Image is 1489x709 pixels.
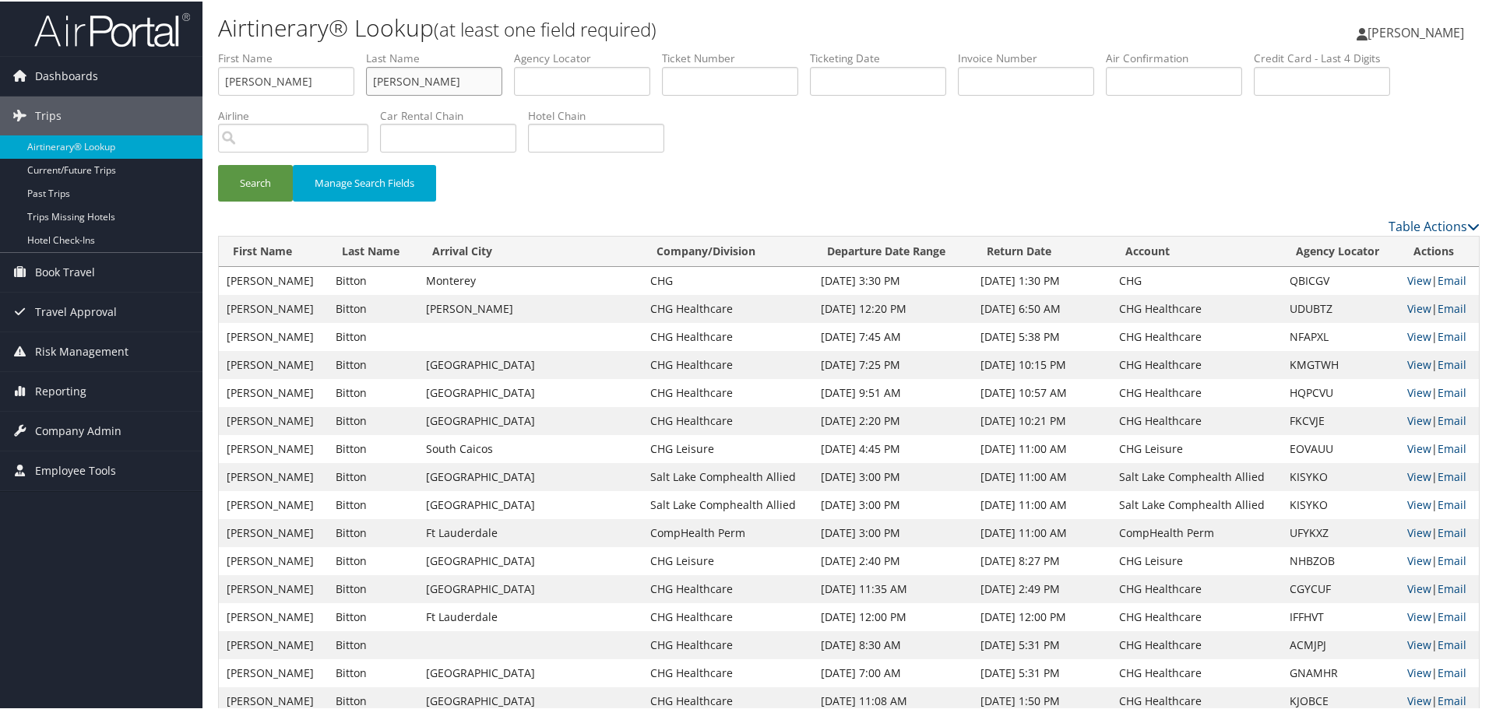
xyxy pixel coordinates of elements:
span: Dashboards [35,55,98,94]
span: Book Travel [35,251,95,290]
span: Reporting [35,370,86,409]
td: Bitton [328,658,418,686]
td: [DATE] 11:00 AM [973,462,1111,490]
a: Email [1438,664,1466,679]
td: [DATE] 11:00 AM [973,518,1111,546]
a: Table Actions [1389,216,1480,233]
td: UFYKXZ [1282,518,1399,546]
a: Email [1438,468,1466,483]
label: Agency Locator [514,49,662,65]
a: View [1407,468,1431,483]
td: CHG Healthcare [642,574,813,602]
td: CHG Healthcare [642,602,813,630]
span: Company Admin [35,410,121,449]
label: Credit Card - Last 4 Digits [1254,49,1402,65]
a: Email [1438,636,1466,651]
a: View [1407,692,1431,707]
td: CHG Healthcare [1111,349,1282,377]
a: Email [1438,524,1466,539]
img: airportal-logo.png [34,10,190,47]
a: View [1407,440,1431,455]
td: [DATE] 2:49 PM [973,574,1111,602]
a: View [1407,328,1431,342]
td: Salt Lake Comphealth Allied [1111,462,1282,490]
td: [GEOGRAPHIC_DATA] [418,349,642,377]
a: Email [1438,384,1466,398]
td: | [1399,265,1479,293]
td: [PERSON_NAME] [219,265,328,293]
td: CHG Healthcare [642,630,813,658]
td: | [1399,574,1479,602]
td: [DATE] 10:15 PM [973,349,1111,377]
td: Bitton [328,602,418,630]
td: FKCVJE [1282,405,1399,433]
td: [PERSON_NAME] [219,490,328,518]
td: | [1399,546,1479,574]
td: Bitton [328,490,418,518]
a: Email [1438,300,1466,314]
td: [DATE] 7:25 PM [813,349,973,377]
a: View [1407,384,1431,398]
td: CHG Leisure [642,433,813,462]
a: Email [1438,580,1466,595]
td: [DATE] 3:30 PM [813,265,973,293]
td: Bitton [328,321,418,349]
th: Arrival City: activate to sort column ascending [418,235,642,265]
td: | [1399,321,1479,349]
td: Ft Lauderdale [418,602,642,630]
td: | [1399,658,1479,686]
th: Departure Date Range: activate to sort column ascending [813,235,973,265]
label: First Name [218,49,366,65]
td: [DATE] 10:21 PM [973,405,1111,433]
td: [DATE] 1:30 PM [973,265,1111,293]
td: | [1399,377,1479,405]
td: CompHealth Perm [1111,518,1282,546]
small: (at least one field required) [434,15,656,40]
td: CHG Healthcare [1111,405,1282,433]
td: CompHealth Perm [642,518,813,546]
td: Salt Lake Comphealth Allied [642,490,813,518]
td: [DATE] 3:00 PM [813,518,973,546]
label: Invoice Number [958,49,1106,65]
td: CHG Healthcare [1111,658,1282,686]
td: | [1399,405,1479,433]
td: [PERSON_NAME] [219,546,328,574]
th: Return Date: activate to sort column ascending [973,235,1111,265]
a: View [1407,636,1431,651]
td: KISYKO [1282,462,1399,490]
td: [GEOGRAPHIC_DATA] [418,377,642,405]
td: | [1399,293,1479,321]
td: CHG Healthcare [1111,574,1282,602]
td: [DATE] 4:45 PM [813,433,973,462]
a: View [1407,552,1431,567]
a: View [1407,272,1431,286]
td: [DATE] 7:45 AM [813,321,973,349]
td: [PERSON_NAME] [219,433,328,462]
h1: Airtinerary® Lookup [218,10,1059,43]
td: | [1399,602,1479,630]
label: Last Name [366,49,514,65]
td: [PERSON_NAME] [418,293,642,321]
td: [GEOGRAPHIC_DATA] [418,490,642,518]
a: View [1407,300,1431,314]
th: First Name: activate to sort column ascending [219,235,328,265]
a: Email [1438,692,1466,707]
td: Bitton [328,518,418,546]
th: Agency Locator: activate to sort column ascending [1282,235,1399,265]
td: [DATE] 11:00 AM [973,433,1111,462]
td: CGYCUF [1282,574,1399,602]
a: Email [1438,440,1466,455]
td: Bitton [328,265,418,293]
td: CHG Healthcare [642,658,813,686]
a: Email [1438,608,1466,623]
td: KMGTWH [1282,349,1399,377]
td: CHG Healthcare [1111,293,1282,321]
a: View [1407,496,1431,511]
td: [PERSON_NAME] [219,349,328,377]
td: | [1399,462,1479,490]
td: [PERSON_NAME] [219,377,328,405]
td: [GEOGRAPHIC_DATA] [418,546,642,574]
td: Bitton [328,405,418,433]
td: KISYKO [1282,490,1399,518]
td: CHG Healthcare [642,293,813,321]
